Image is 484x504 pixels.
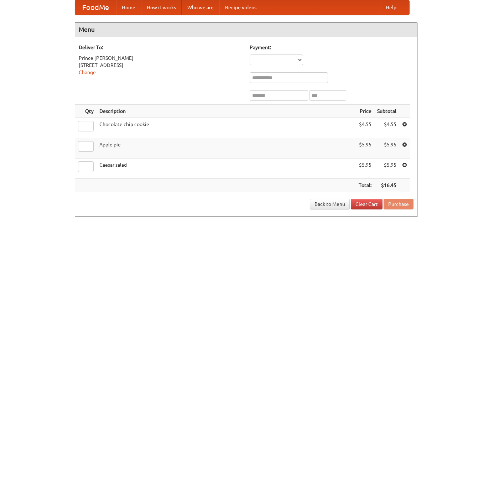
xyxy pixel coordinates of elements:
[356,118,374,138] td: $4.55
[75,22,417,37] h4: Menu
[374,105,399,118] th: Subtotal
[250,44,413,51] h5: Payment:
[356,179,374,192] th: Total:
[384,199,413,209] button: Purchase
[116,0,141,15] a: Home
[310,199,350,209] a: Back to Menu
[219,0,262,15] a: Recipe videos
[79,69,96,75] a: Change
[374,159,399,179] td: $5.95
[374,138,399,159] td: $5.95
[79,54,243,62] div: Prince [PERSON_NAME]
[75,105,97,118] th: Qty
[141,0,182,15] a: How it works
[374,179,399,192] th: $16.45
[356,138,374,159] td: $5.95
[79,62,243,69] div: [STREET_ADDRESS]
[79,44,243,51] h5: Deliver To:
[182,0,219,15] a: Who we are
[380,0,402,15] a: Help
[351,199,382,209] a: Clear Cart
[97,159,356,179] td: Caesar salad
[97,118,356,138] td: Chocolate chip cookie
[356,105,374,118] th: Price
[356,159,374,179] td: $5.95
[97,105,356,118] th: Description
[374,118,399,138] td: $4.55
[97,138,356,159] td: Apple pie
[75,0,116,15] a: FoodMe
